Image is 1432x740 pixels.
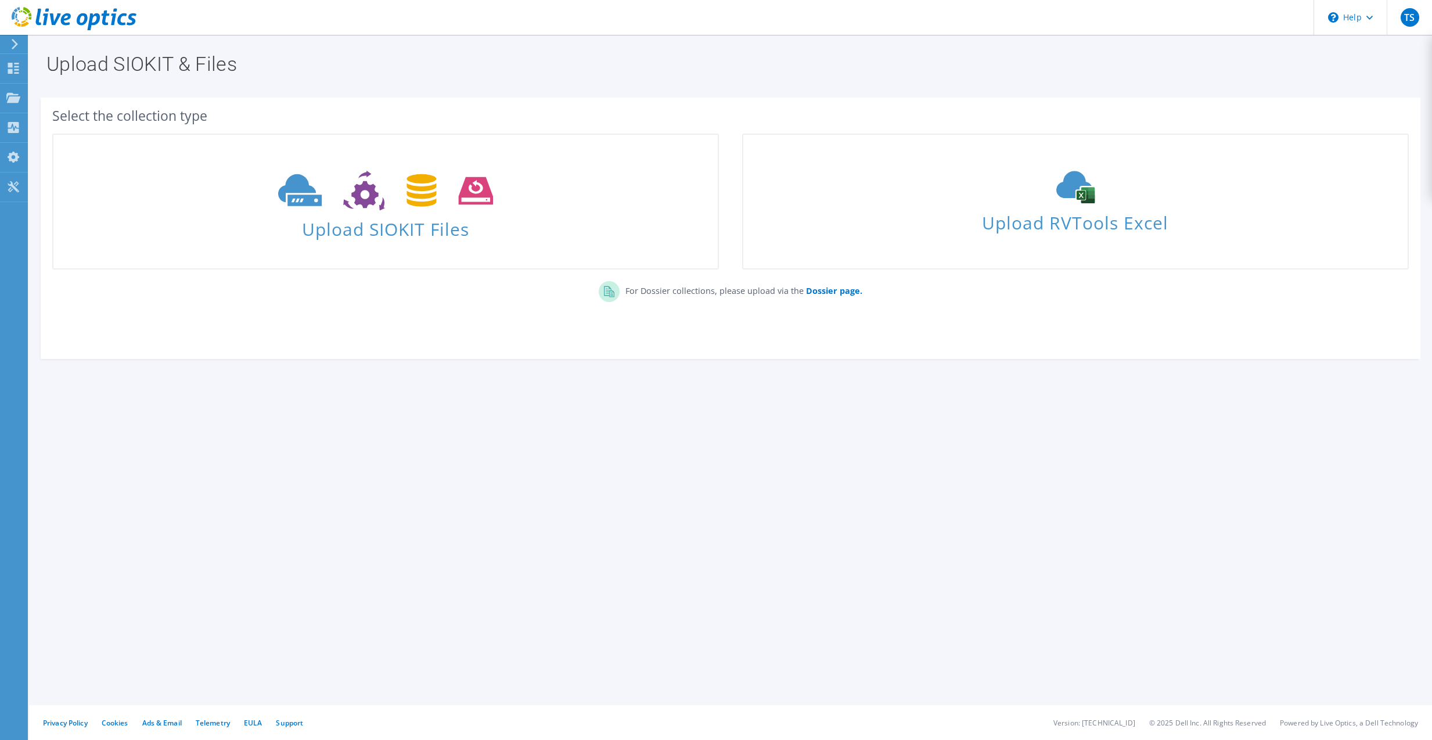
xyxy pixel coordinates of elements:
[52,109,1409,122] div: Select the collection type
[196,718,230,728] a: Telemetry
[620,281,862,297] p: For Dossier collections, please upload via the
[1280,718,1418,728] li: Powered by Live Optics, a Dell Technology
[244,718,262,728] a: EULA
[1149,718,1266,728] li: © 2025 Dell Inc. All Rights Reserved
[142,718,182,728] a: Ads & Email
[1053,718,1135,728] li: Version: [TECHNICAL_ID]
[53,213,718,238] span: Upload SIOKIT Files
[46,54,1409,74] h1: Upload SIOKIT & Files
[1328,12,1339,23] svg: \n
[276,718,303,728] a: Support
[804,285,862,296] a: Dossier page.
[743,207,1408,232] span: Upload RVTools Excel
[102,718,128,728] a: Cookies
[1401,8,1419,27] span: TS
[742,134,1409,270] a: Upload RVTools Excel
[52,134,719,270] a: Upload SIOKIT Files
[43,718,88,728] a: Privacy Policy
[806,285,862,296] b: Dossier page.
